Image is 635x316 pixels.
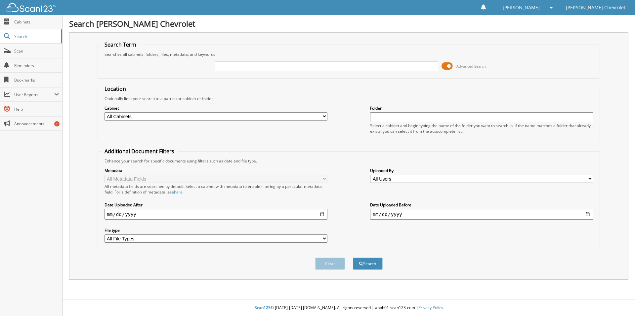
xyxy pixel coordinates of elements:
[566,6,625,10] span: [PERSON_NAME] Chevrolet
[370,209,593,220] input: end
[14,92,54,97] span: User Reports
[101,96,597,101] div: Optionally limit your search to a particular cabinet or folder
[255,305,271,310] span: Scan123
[14,77,59,83] span: Bookmarks
[14,63,59,68] span: Reminders
[370,168,593,173] label: Uploaded By
[14,121,59,126] span: Announcements
[105,184,327,195] div: All metadata fields are searched by default. Select a cabinet with metadata to enable filtering b...
[105,228,327,233] label: File type
[7,3,56,12] img: scan123-logo-white.svg
[456,64,486,69] span: Advanced Search
[14,19,59,25] span: Cabinets
[14,106,59,112] span: Help
[370,123,593,134] div: Select a cabinet and begin typing the name of the folder you want to search in. If the name match...
[101,52,597,57] div: Searches all cabinets, folders, files, metadata, and keywords
[418,305,443,310] a: Privacy Policy
[14,48,59,54] span: Scan
[105,105,327,111] label: Cabinet
[370,202,593,208] label: Date Uploaded Before
[105,168,327,173] label: Metadata
[14,34,58,39] span: Search
[370,105,593,111] label: Folder
[503,6,540,10] span: [PERSON_NAME]
[54,121,60,126] div: 1
[105,209,327,220] input: start
[101,41,140,48] legend: Search Term
[105,202,327,208] label: Date Uploaded After
[315,258,345,270] button: Clear
[101,148,178,155] legend: Additional Document Filters
[174,189,183,195] a: here
[101,85,129,92] legend: Location
[63,300,635,316] div: © [DATE]-[DATE] [DOMAIN_NAME]. All rights reserved | appb01-scan123-com |
[101,158,597,164] div: Enhance your search for specific documents using filters such as date and file type.
[353,258,383,270] button: Search
[69,18,628,29] h1: Search [PERSON_NAME] Chevrolet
